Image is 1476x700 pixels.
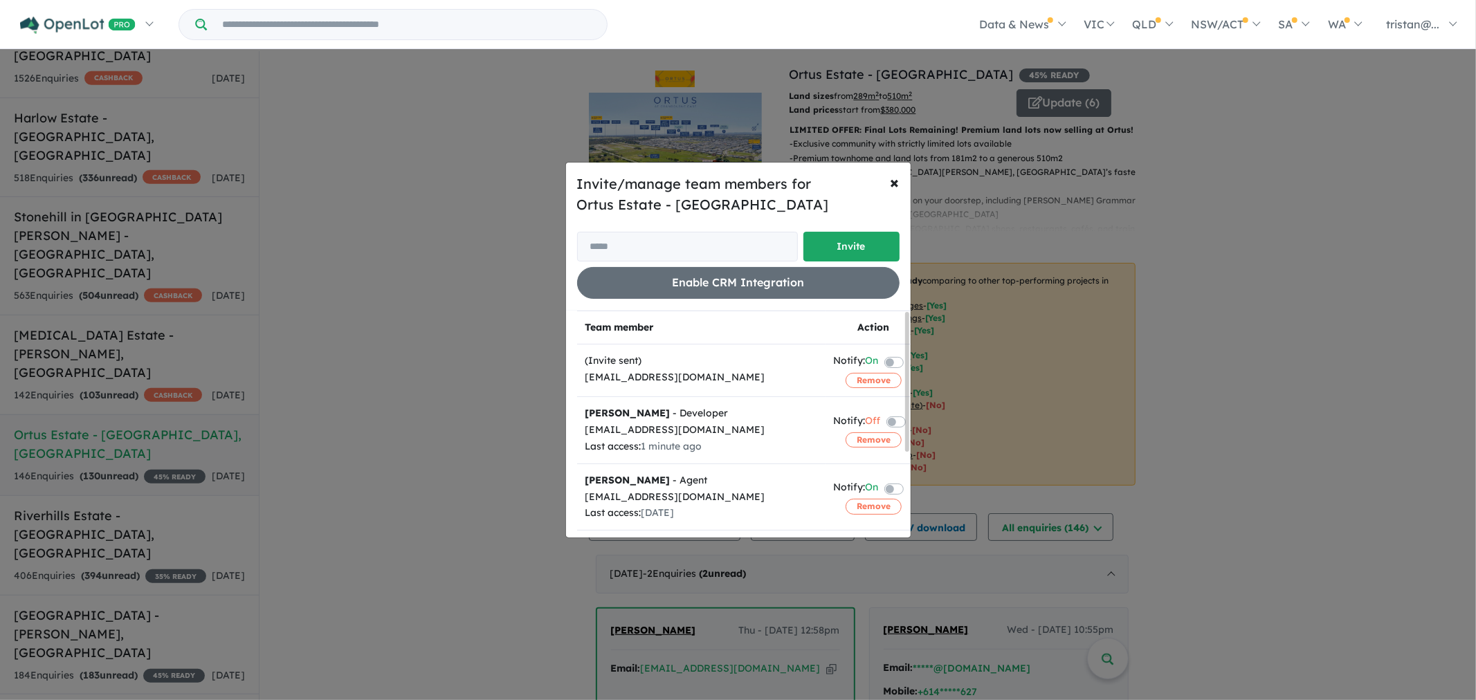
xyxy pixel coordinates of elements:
[803,232,900,261] button: Invite
[585,489,817,506] div: [EMAIL_ADDRESS][DOMAIN_NAME]
[866,353,879,371] span: On
[866,413,881,432] span: Off
[846,499,902,514] button: Remove
[834,479,879,498] div: Notify:
[577,174,900,215] h5: Invite/manage team members for Ortus Estate - [GEOGRAPHIC_DATA]
[210,10,604,39] input: Try estate name, suburb, builder or developer
[577,267,900,298] button: Enable CRM Integration
[585,422,817,439] div: [EMAIL_ADDRESS][DOMAIN_NAME]
[826,311,922,344] th: Action
[846,432,902,448] button: Remove
[866,479,879,498] span: On
[834,413,881,432] div: Notify:
[641,506,675,519] span: [DATE]
[1386,17,1439,31] span: tristan@...
[20,17,136,34] img: Openlot PRO Logo White
[585,405,817,422] div: - Developer
[585,474,671,486] strong: [PERSON_NAME]
[891,172,900,192] span: ×
[834,353,879,371] div: Notify:
[585,353,817,369] div: (Invite sent)
[577,311,826,344] th: Team member
[641,440,702,452] span: 1 minute ago
[585,407,671,419] strong: [PERSON_NAME]
[585,369,817,386] div: [EMAIL_ADDRESS][DOMAIN_NAME]
[585,439,817,455] div: Last access:
[585,472,817,489] div: - Agent
[846,373,902,388] button: Remove
[585,505,817,522] div: Last access:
